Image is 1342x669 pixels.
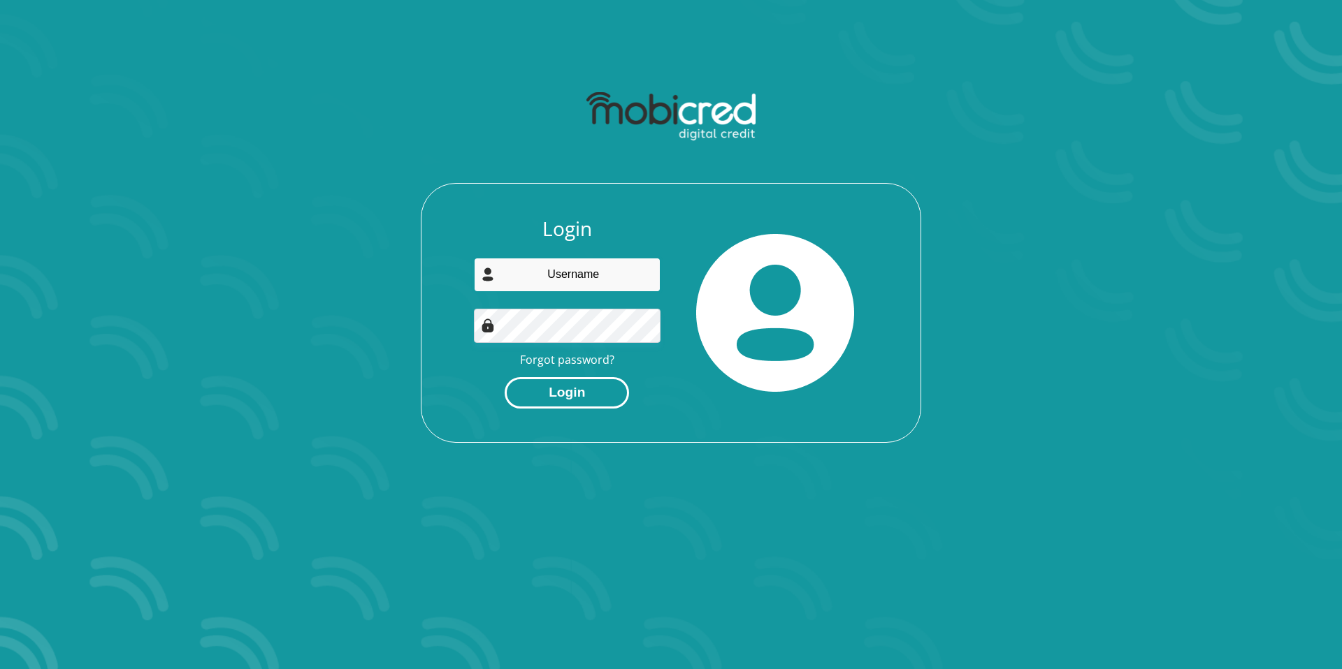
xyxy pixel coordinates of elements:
img: Image [481,318,495,332]
button: Login [505,377,629,409]
img: user-icon image [481,267,495,281]
img: mobicred logo [586,92,755,141]
a: Forgot password? [520,352,614,367]
h3: Login [474,217,661,241]
input: Username [474,258,661,292]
